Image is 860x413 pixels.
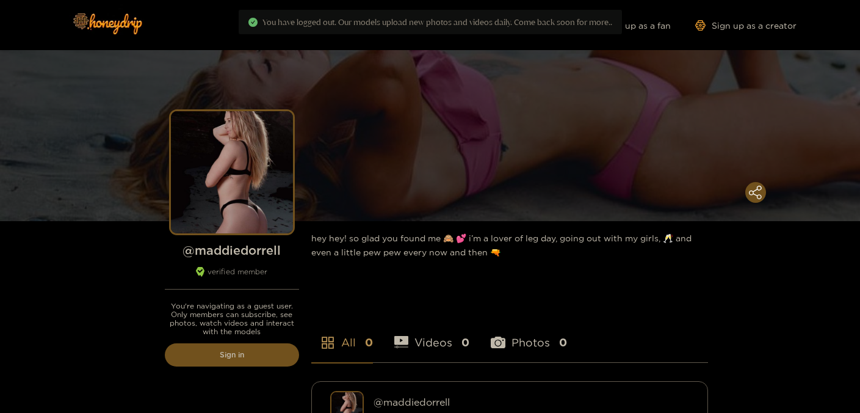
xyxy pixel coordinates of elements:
[320,335,335,350] span: appstore
[165,267,299,290] div: verified member
[587,20,671,31] a: Sign up as a fan
[248,18,258,27] span: check-circle
[311,221,708,269] div: hey hey! so glad you found me 🙈 💕 i’m a lover of leg day, going out with my girls, 🥂 and even a l...
[695,20,797,31] a: Sign up as a creator
[165,343,299,367] a: Sign in
[394,307,470,362] li: Videos
[311,307,373,362] li: All
[165,302,299,336] p: You're navigating as a guest user. Only members can subscribe, see photos, watch videos and inter...
[365,335,373,350] span: 0
[491,307,567,362] li: Photos
[461,335,469,350] span: 0
[374,397,689,408] div: @ maddiedorrell
[262,17,612,27] span: You have logged out. Our models upload new photos and videos daily. Come back soon for more..
[559,335,567,350] span: 0
[165,243,299,258] h1: @ maddiedorrell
